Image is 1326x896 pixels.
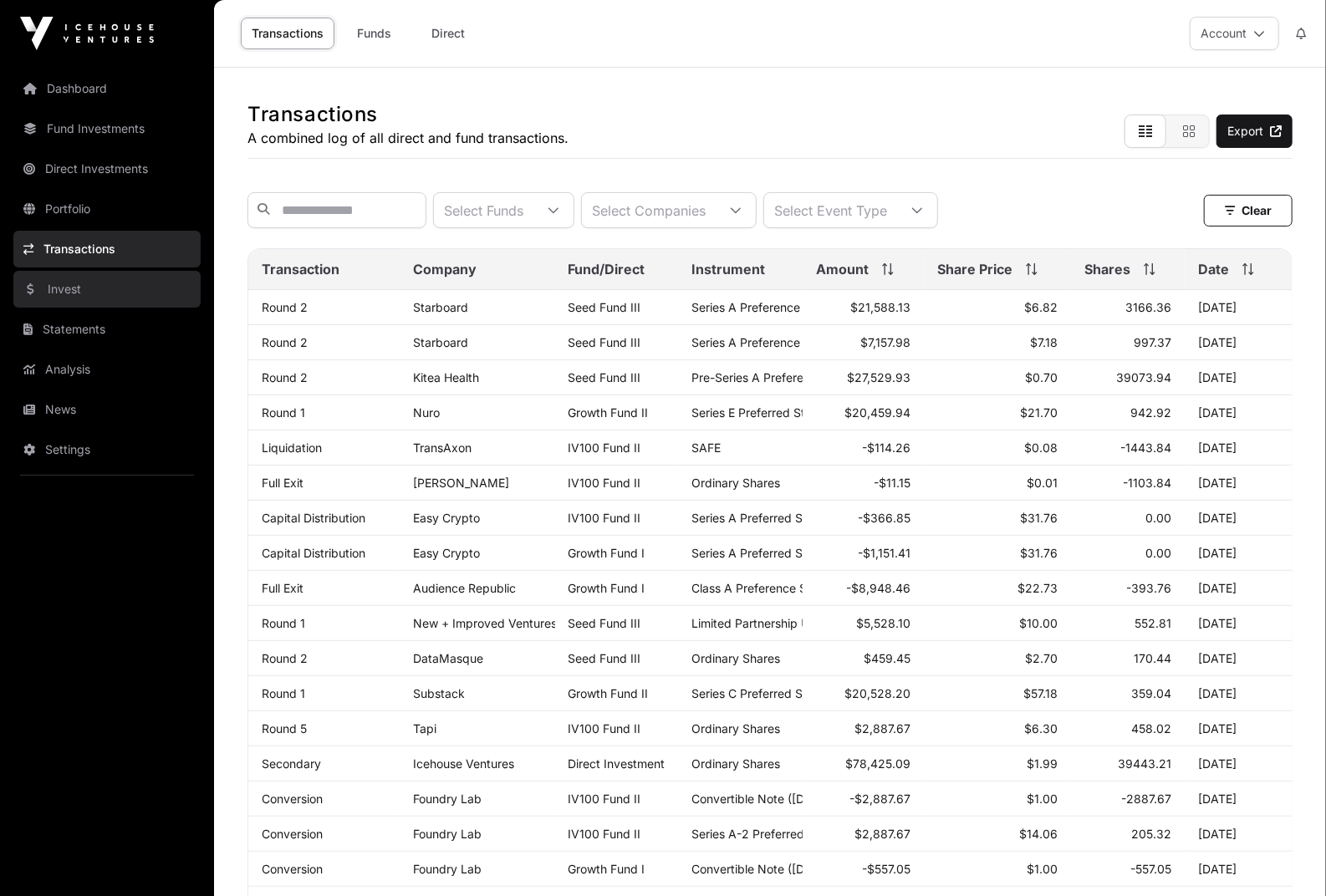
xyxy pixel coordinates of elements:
a: Seed Fund III [569,335,641,349]
span: -1103.84 [1123,476,1171,490]
a: Direct Investments [13,150,201,187]
span: Ordinary Shares [692,651,781,665]
a: News [13,391,201,428]
span: Series E Preferred Stock [692,405,826,420]
a: Foundry Lab [413,827,482,841]
a: Starboard [413,300,468,314]
h1: Transactions [247,101,569,128]
span: $31.76 [1020,546,1058,560]
div: Select Funds [434,193,533,227]
a: IV100 Fund II [569,721,641,736]
a: Growth Fund I [569,862,645,876]
td: $21,588.13 [803,290,924,325]
a: Invest [13,271,201,308]
a: Funds [341,18,408,49]
a: Direct [415,18,482,49]
td: [DATE] [1185,360,1292,395]
span: SAFE [692,440,722,455]
span: Share Price [937,259,1012,279]
a: Nuro [413,405,440,420]
span: 39073.94 [1116,370,1171,384]
span: $21.70 [1020,405,1058,420]
button: Clear [1204,195,1293,227]
a: Easy Crypto [413,546,480,560]
span: Date [1198,259,1229,279]
div: Select Companies [582,193,716,227]
a: Round 5 [262,721,307,736]
a: IV100 Fund II [569,511,641,525]
a: Capital Distribution [262,511,365,525]
span: Ordinary Shares [692,721,781,736]
a: Transactions [13,231,201,267]
a: Starboard [413,335,468,349]
button: Account [1190,17,1279,50]
span: Amount [816,259,869,279]
span: $0.01 [1027,476,1058,490]
a: Round 1 [262,686,305,700]
td: [DATE] [1185,536,1292,571]
span: 0.00 [1145,546,1171,560]
span: $6.30 [1024,721,1058,736]
td: [DATE] [1185,817,1292,852]
a: Secondary [262,756,321,771]
span: Instrument [692,259,766,279]
span: 205.32 [1131,827,1171,841]
td: $2,887.67 [803,711,924,746]
td: [DATE] [1185,606,1292,641]
a: [PERSON_NAME] [413,476,509,490]
span: 39443.21 [1118,756,1171,771]
a: Kitea Health [413,370,479,384]
span: Ordinary Shares [692,476,781,490]
span: Convertible Note ([DATE]) [692,792,835,806]
a: Growth Fund I [569,546,645,560]
a: Round 2 [262,370,308,384]
td: $78,425.09 [803,746,924,781]
a: IV100 Fund II [569,476,641,490]
td: [DATE] [1185,571,1292,606]
td: -$2,887.67 [803,781,924,817]
a: Seed Fund III [569,616,641,630]
span: -1443.84 [1120,440,1171,455]
span: -557.05 [1130,862,1171,876]
a: Liquidation [262,440,322,455]
span: Transaction [262,259,339,279]
span: -393.76 [1126,581,1171,595]
a: Seed Fund III [569,370,641,384]
div: Select Event Type [764,193,897,227]
a: Round 1 [262,616,305,630]
a: Seed Fund III [569,300,641,314]
span: Ordinary Shares [692,756,781,771]
td: $20,528.20 [803,676,924,711]
a: TransAxon [413,440,472,455]
a: Portfolio [13,191,201,227]
span: $14.06 [1019,827,1058,841]
span: $0.08 [1024,440,1058,455]
span: 458.02 [1131,721,1171,736]
span: $57.18 [1023,686,1058,700]
span: 0.00 [1145,511,1171,525]
a: IV100 Fund II [569,440,641,455]
a: DataMasque [413,651,483,665]
a: Conversion [262,792,323,806]
span: -2887.67 [1121,792,1171,806]
span: Pre-Series A Preference Shares [692,370,865,384]
td: $7,157.98 [803,325,924,360]
td: [DATE] [1185,641,1292,676]
td: [DATE] [1185,746,1292,781]
a: Full Exit [262,581,303,595]
span: 997.37 [1134,335,1171,349]
a: New + Improved Ventures [413,616,557,630]
td: [DATE] [1185,290,1292,325]
iframe: Chat Widget [1242,816,1326,896]
a: Conversion [262,862,323,876]
span: $31.76 [1020,511,1058,525]
span: Series C Preferred Stock [692,686,828,700]
a: Growth Fund I [569,581,645,595]
td: $20,459.94 [803,395,924,430]
td: [DATE] [1185,325,1292,360]
td: [DATE] [1185,466,1292,501]
a: Easy Crypto [413,511,480,525]
span: 552.81 [1135,616,1171,630]
a: IV100 Fund II [569,792,641,806]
